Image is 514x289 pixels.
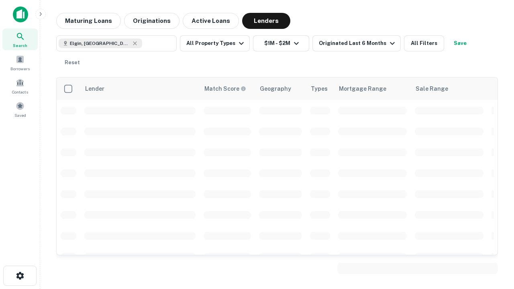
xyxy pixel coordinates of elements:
[124,13,179,29] button: Originations
[59,55,85,71] button: Reset
[10,65,30,72] span: Borrowers
[447,35,473,51] button: Save your search to get updates of matches that match your search criteria.
[253,35,309,51] button: $1M - $2M
[255,77,306,100] th: Geography
[319,39,397,48] div: Originated Last 6 Months
[13,6,28,22] img: capitalize-icon.png
[13,42,27,49] span: Search
[2,28,38,50] a: Search
[180,35,250,51] button: All Property Types
[2,75,38,97] a: Contacts
[312,35,401,51] button: Originated Last 6 Months
[2,52,38,73] a: Borrowers
[70,40,130,47] span: Elgin, [GEOGRAPHIC_DATA], [GEOGRAPHIC_DATA]
[311,84,328,94] div: Types
[204,84,245,93] h6: Match Score
[56,13,121,29] button: Maturing Loans
[339,84,386,94] div: Mortgage Range
[411,77,487,100] th: Sale Range
[260,84,291,94] div: Geography
[416,84,448,94] div: Sale Range
[85,84,104,94] div: Lender
[306,77,334,100] th: Types
[12,89,28,95] span: Contacts
[242,13,290,29] button: Lenders
[14,112,26,118] span: Saved
[404,35,444,51] button: All Filters
[200,77,255,100] th: Capitalize uses an advanced AI algorithm to match your search with the best lender. The match sco...
[80,77,200,100] th: Lender
[334,77,411,100] th: Mortgage Range
[204,84,246,93] div: Capitalize uses an advanced AI algorithm to match your search with the best lender. The match sco...
[183,13,239,29] button: Active Loans
[2,98,38,120] a: Saved
[474,225,514,263] iframe: Chat Widget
